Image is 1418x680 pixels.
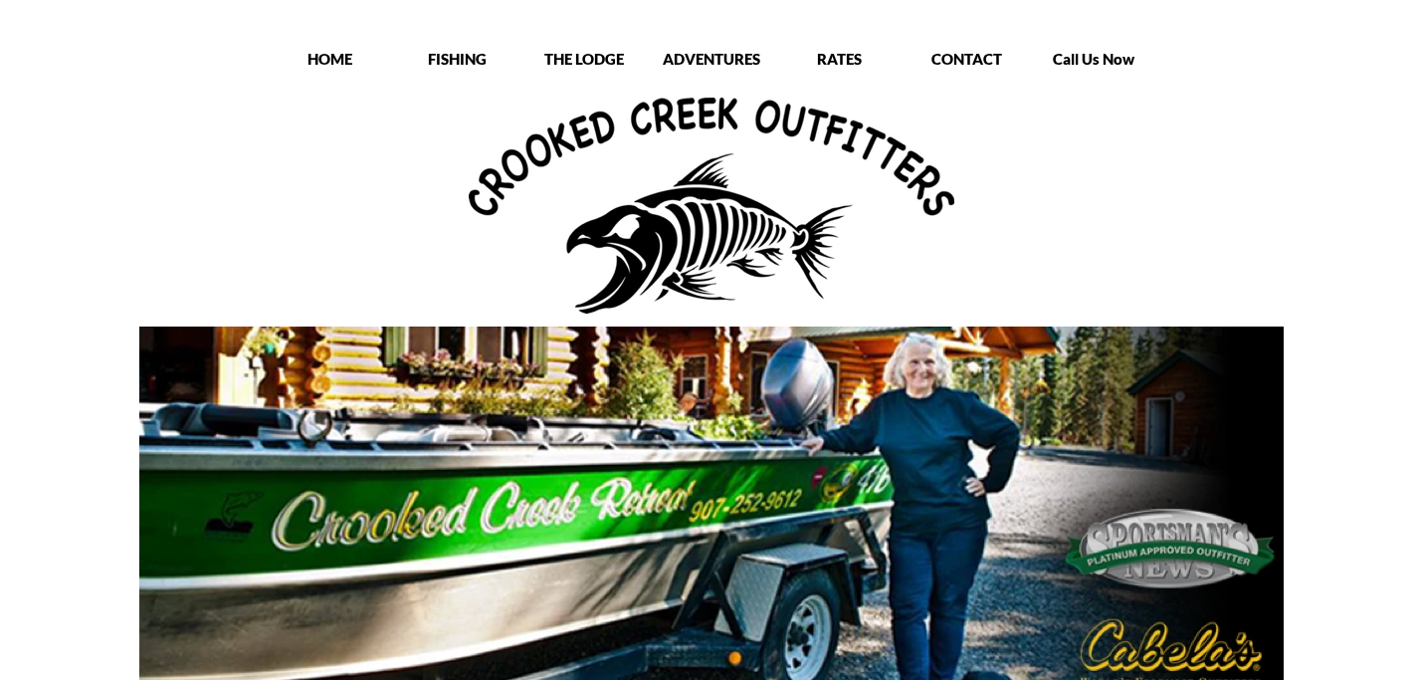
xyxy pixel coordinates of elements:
p: CONTACT [905,49,1029,69]
p: THE LODGE [522,49,647,69]
p: RATES [777,49,902,69]
p: ADVENTURES [650,49,774,69]
p: Call Us Now [1032,49,1156,69]
p: HOME [268,49,392,69]
img: Crooked Creek Outfitters Logo - Alaska All-Inclusive fishing [469,98,954,314]
p: FISHING [395,49,519,69]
